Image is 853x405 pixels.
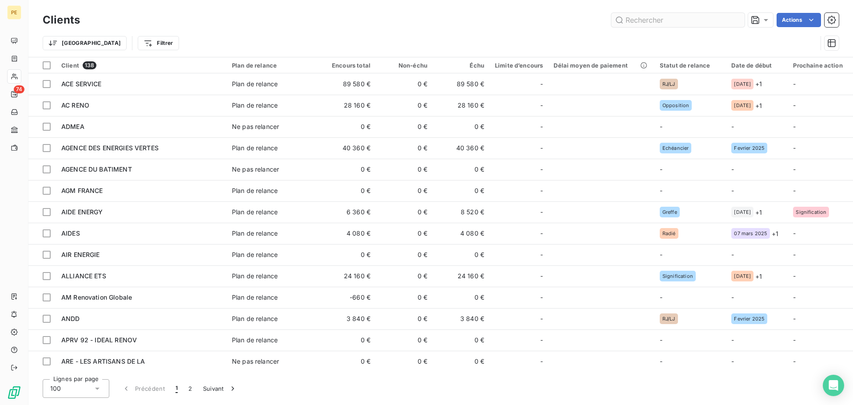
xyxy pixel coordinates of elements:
[319,137,376,159] td: 40 360 €
[662,273,693,279] span: Signification
[734,145,765,151] span: Fevrier 2025
[61,293,132,301] span: AM Renovation Globale
[793,315,796,322] span: -
[823,375,844,396] div: Open Intercom Messenger
[319,180,376,201] td: 0 €
[376,287,433,308] td: 0 €
[232,101,278,110] div: Plan de relance
[734,316,765,321] span: Fevrier 2025
[755,101,762,110] span: + 1
[61,165,132,173] span: AGENCE DU BATIMENT
[662,81,675,87] span: RJ/LJ
[731,62,782,69] div: Date de début
[376,159,433,180] td: 0 €
[232,314,278,323] div: Plan de relance
[793,101,796,109] span: -
[319,159,376,180] td: 0 €
[61,357,145,365] span: ARE - LES ARTISANS DE LA
[319,73,376,95] td: 89 580 €
[755,79,762,88] span: + 1
[796,209,826,215] span: Signification
[772,229,778,238] span: + 1
[61,144,159,152] span: AGENCE DES ENERGIES VERTES
[376,265,433,287] td: 0 €
[793,293,796,301] span: -
[731,293,734,301] span: -
[198,379,243,398] button: Suivant
[433,95,490,116] td: 28 160 €
[376,73,433,95] td: 0 €
[433,329,490,351] td: 0 €
[376,180,433,201] td: 0 €
[734,209,751,215] span: [DATE]
[793,62,853,69] div: Prochaine action
[376,201,433,223] td: 0 €
[793,80,796,88] span: -
[433,308,490,329] td: 3 840 €
[554,62,649,69] div: Délai moyen de paiement
[7,5,21,20] div: PE
[662,316,675,321] span: RJ/LJ
[61,62,79,69] span: Client
[540,229,543,238] span: -
[232,272,278,281] div: Plan de relance
[232,293,278,302] div: Plan de relance
[319,329,376,351] td: 0 €
[540,144,543,152] span: -
[433,137,490,159] td: 40 360 €
[61,315,80,322] span: ANDD
[232,250,278,259] div: Plan de relance
[175,384,178,393] span: 1
[61,272,106,280] span: ALLIANCE ETS
[433,265,490,287] td: 24 160 €
[376,308,433,329] td: 0 €
[232,62,314,69] div: Plan de relance
[319,287,376,308] td: -660 €
[660,123,662,130] span: -
[14,85,24,93] span: 74
[433,180,490,201] td: 0 €
[61,336,137,344] span: APRV 92 - IDEAL RENOV
[540,208,543,217] span: -
[61,208,103,216] span: AIDE ENERGY
[232,336,278,345] div: Plan de relance
[43,12,80,28] h3: Clients
[611,13,745,27] input: Rechercher
[433,73,490,95] td: 89 580 €
[170,379,183,398] button: 1
[731,336,734,344] span: -
[376,95,433,116] td: 0 €
[755,272,762,281] span: + 1
[540,336,543,345] span: -
[83,61,96,69] span: 138
[793,187,796,194] span: -
[433,159,490,180] td: 0 €
[232,229,278,238] div: Plan de relance
[433,287,490,308] td: 0 €
[319,244,376,265] td: 0 €
[61,251,100,258] span: AIR ENERGIE
[540,357,543,366] span: -
[731,123,734,130] span: -
[660,187,662,194] span: -
[232,122,279,131] div: Ne pas relancer
[232,144,278,152] div: Plan de relance
[232,186,278,195] div: Plan de relance
[376,116,433,137] td: 0 €
[319,201,376,223] td: 6 360 €
[50,384,61,393] span: 100
[433,201,490,223] td: 8 520 €
[540,122,543,131] span: -
[793,123,796,130] span: -
[660,293,662,301] span: -
[793,165,796,173] span: -
[376,137,433,159] td: 0 €
[660,357,662,365] span: -
[793,357,796,365] span: -
[319,95,376,116] td: 28 160 €
[376,244,433,265] td: 0 €
[376,223,433,244] td: 0 €
[183,379,197,398] button: 2
[793,336,796,344] span: -
[734,273,751,279] span: [DATE]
